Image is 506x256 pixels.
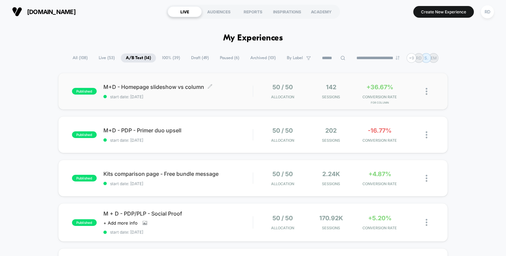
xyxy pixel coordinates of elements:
[368,215,392,222] span: +5.20%
[426,131,427,138] img: close
[270,6,304,17] div: INSPIRATIONS
[72,175,97,181] span: published
[368,127,392,134] span: -16.77%
[215,53,244,62] span: Paused ( 6 )
[103,220,138,226] span: + Add more info
[223,33,283,43] h1: My Experiences
[271,226,294,230] span: Allocation
[431,55,437,60] p: EM
[272,215,293,222] span: 50 / 50
[271,95,294,99] span: Allocation
[322,170,340,177] span: 2.24k
[103,170,253,177] span: Kits comparison page - Free bundle message
[287,55,303,60] span: By Label
[103,181,253,186] span: start date: [DATE]
[426,88,427,95] img: close
[309,95,354,99] span: Sessions
[202,6,236,17] div: AUDIENCES
[407,53,416,63] div: + 9
[245,53,281,62] span: Archived ( 101 )
[357,138,402,143] span: CONVERSION RATE
[72,88,97,95] span: published
[309,226,354,230] span: Sessions
[424,55,428,60] p: S.
[426,219,427,226] img: close
[10,6,78,17] button: [DOMAIN_NAME]
[325,127,337,134] span: 202
[326,84,336,91] span: 142
[27,8,76,15] span: [DOMAIN_NAME]
[413,6,474,18] button: Create New Experience
[121,53,156,62] span: A/B Test ( 14 )
[72,131,97,138] span: published
[396,56,400,60] img: end
[271,181,294,186] span: Allocation
[103,138,253,143] span: start date: [DATE]
[271,138,294,143] span: Allocation
[272,84,293,91] span: 50 / 50
[357,181,402,186] span: CONVERSION RATE
[72,219,97,226] span: published
[368,170,391,177] span: +4.87%
[304,6,338,17] div: ACADEMY
[319,215,343,222] span: 170.92k
[426,175,427,182] img: close
[416,55,422,60] p: RD
[103,127,253,134] span: M+D - PDP - Primer duo upsell
[357,226,402,230] span: CONVERSION RATE
[103,84,253,90] span: M+D - Homepage slideshow vs column
[357,101,402,104] span: for Column
[68,53,93,62] span: All ( 108 )
[103,210,253,217] span: M + D - PDP/PLP - Social Proof
[236,6,270,17] div: REPORTS
[309,181,354,186] span: Sessions
[157,53,185,62] span: 100% ( 39 )
[272,127,293,134] span: 50 / 50
[366,84,393,91] span: +36.67%
[309,138,354,143] span: Sessions
[481,5,494,18] div: RD
[186,53,214,62] span: Draft ( 49 )
[12,7,22,17] img: Visually logo
[479,5,496,19] button: RD
[103,230,253,235] span: start date: [DATE]
[94,53,120,62] span: Live ( 53 )
[103,94,253,99] span: start date: [DATE]
[168,6,202,17] div: LIVE
[272,170,293,177] span: 50 / 50
[357,95,402,99] span: CONVERSION RATE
